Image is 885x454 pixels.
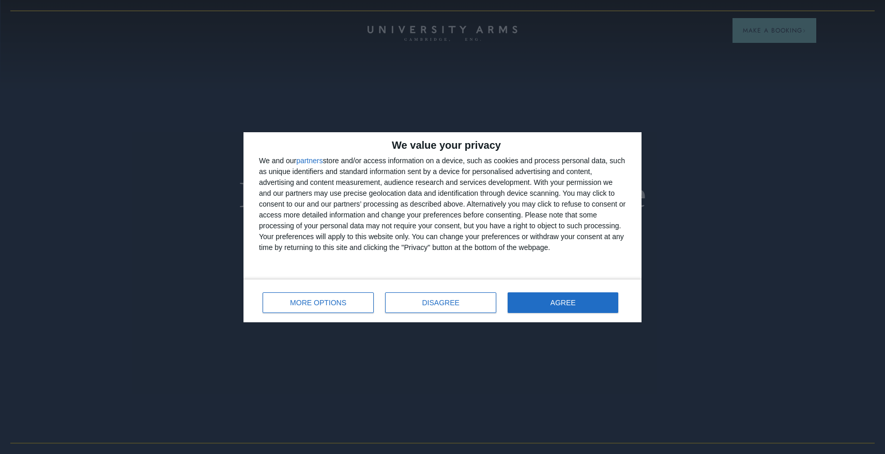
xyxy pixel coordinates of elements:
span: DISAGREE [422,299,460,306]
h2: We value your privacy [259,140,626,150]
button: partners [296,157,323,164]
div: We and our store and/or access information on a device, such as cookies and process personal data... [259,155,626,253]
span: MORE OPTIONS [290,299,346,306]
button: DISAGREE [385,292,496,313]
span: AGREE [551,299,576,306]
button: AGREE [508,292,618,313]
div: qc-cmp2-ui [243,132,642,322]
button: MORE OPTIONS [263,292,374,313]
